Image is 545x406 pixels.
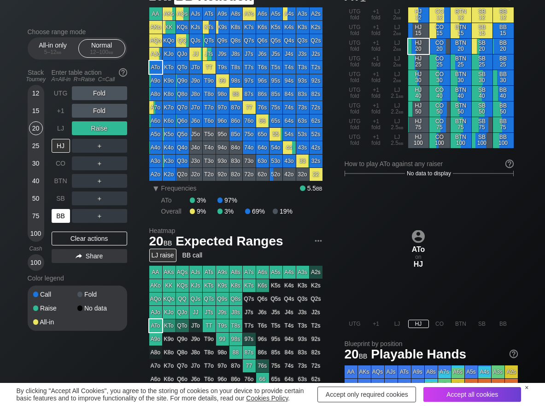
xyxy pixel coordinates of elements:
[296,48,309,60] div: J3s
[52,121,70,135] div: LJ
[243,114,256,127] div: 76o
[345,23,365,38] div: UTG fold
[408,86,429,101] div: HJ 40
[387,133,408,148] div: LJ 2.5
[216,128,229,141] div: 95o
[72,156,127,170] div: ＋
[203,114,216,127] div: T6o
[310,21,322,34] div: K2s
[163,48,176,60] div: KJo
[408,101,429,117] div: HJ 50
[24,76,48,83] div: Tourney
[29,191,43,205] div: 50
[149,7,162,20] div: AA
[163,155,176,167] div: K3o
[229,88,242,101] div: 88
[387,54,408,70] div: LJ 2
[283,141,296,154] div: 44
[256,128,269,141] div: 65o
[72,139,127,153] div: ＋
[149,61,162,74] div: ATo
[310,34,322,47] div: Q2s
[229,114,242,127] div: 86o
[296,34,309,47] div: Q3s
[270,21,282,34] div: K5s
[203,155,216,167] div: T3o
[398,108,404,115] span: bb
[256,48,269,60] div: J6s
[163,101,176,114] div: K7o
[149,74,162,87] div: A9o
[387,101,408,117] div: LJ 2.2
[387,7,408,23] div: LJ 2
[398,124,404,131] span: bb
[345,7,365,23] div: UTG fold
[472,117,492,132] div: SB 75
[29,86,43,100] div: 12
[429,39,450,54] div: CO 20
[472,7,492,23] div: SB 12
[366,101,387,117] div: +1 fold
[451,101,471,117] div: BTN 50
[429,86,450,101] div: CO 40
[429,117,450,132] div: CO 75
[472,70,492,85] div: SB 30
[451,23,471,38] div: BTN 15
[29,227,43,240] div: 100
[387,23,408,38] div: LJ 2
[246,394,288,402] a: Cookies Policy
[283,34,296,47] div: Q4s
[270,34,282,47] div: Q5s
[256,21,269,34] div: K6s
[256,141,269,154] div: 64o
[216,48,229,60] div: J9s
[189,48,202,60] div: JJ
[203,101,216,114] div: T7o
[296,101,309,114] div: 73s
[176,128,189,141] div: Q5o
[176,141,189,154] div: Q4o
[408,54,429,70] div: HJ 25
[396,61,401,68] span: bb
[176,88,189,101] div: Q8o
[256,74,269,87] div: 96s
[81,40,123,57] div: Normal
[176,48,189,60] div: QJo
[189,168,202,181] div: J2o
[229,155,242,167] div: 83o
[366,133,387,148] div: +1 fold
[243,128,256,141] div: 75o
[189,101,202,114] div: J7o
[472,23,492,38] div: SB 15
[163,7,176,20] div: AKs
[229,101,242,114] div: 87o
[189,128,202,141] div: J5o
[296,168,309,181] div: 32o
[176,61,189,74] div: QTo
[310,101,322,114] div: 72s
[310,114,322,127] div: 62s
[525,384,528,391] div: ×
[451,86,471,101] div: BTN 40
[24,65,48,86] div: Stack
[256,88,269,101] div: 86s
[33,319,77,325] div: All-in
[203,168,216,181] div: T2o
[149,88,162,101] div: A8o
[310,48,322,60] div: J2s
[216,114,229,127] div: 96o
[283,48,296,60] div: J4s
[317,387,416,402] div: Accept only required cookies
[387,39,408,54] div: LJ 2
[29,156,43,170] div: 30
[216,88,229,101] div: 98o
[118,67,128,78] img: help.32db89a4.svg
[366,54,387,70] div: +1 fold
[493,7,514,23] div: BB 12
[29,174,43,188] div: 40
[283,128,296,141] div: 54s
[270,48,282,60] div: J5s
[345,117,365,132] div: UTG fold
[176,7,189,20] div: AQs
[149,168,162,181] div: A2o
